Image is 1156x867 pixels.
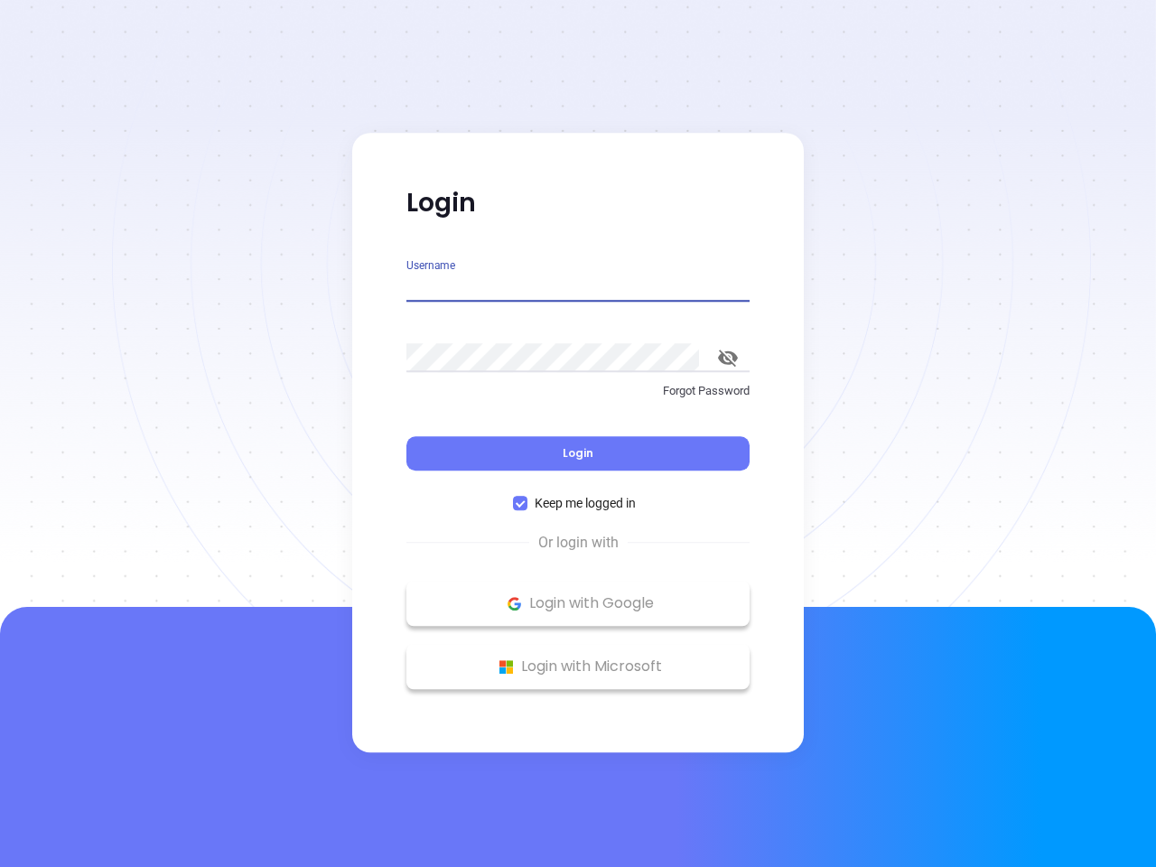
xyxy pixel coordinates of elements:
[406,581,750,626] button: Google Logo Login with Google
[495,656,517,678] img: Microsoft Logo
[706,336,750,379] button: toggle password visibility
[415,653,741,680] p: Login with Microsoft
[406,187,750,219] p: Login
[406,382,750,400] p: Forgot Password
[406,436,750,471] button: Login
[563,445,593,461] span: Login
[503,592,526,615] img: Google Logo
[406,260,455,271] label: Username
[527,493,643,513] span: Keep me logged in
[415,590,741,617] p: Login with Google
[529,532,628,554] span: Or login with
[406,644,750,689] button: Microsoft Logo Login with Microsoft
[406,382,750,415] a: Forgot Password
